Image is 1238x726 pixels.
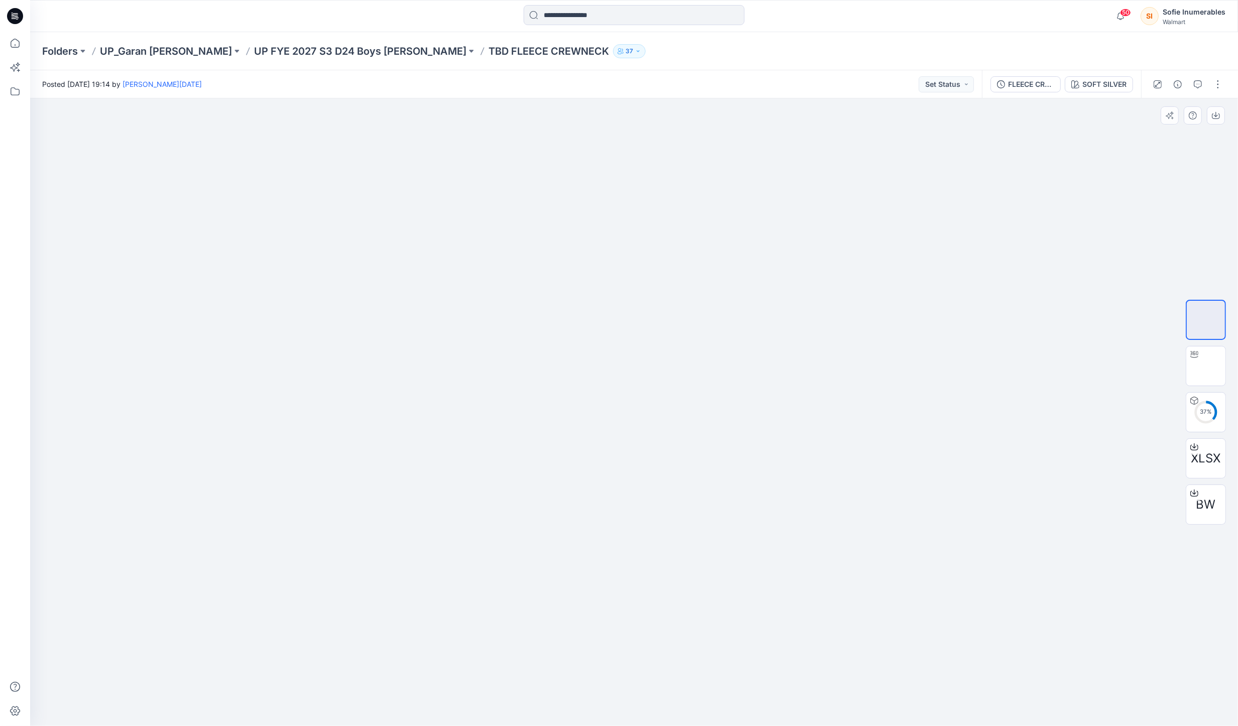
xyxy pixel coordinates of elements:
a: [PERSON_NAME][DATE] [122,80,202,88]
span: 50 [1120,9,1131,17]
button: FLEECE CREWNECK [991,76,1061,92]
div: 37 % [1194,408,1218,416]
div: Sofie Inumerables [1163,6,1225,18]
a: UP FYE 2027 S3 D24 Boys [PERSON_NAME] [254,44,466,58]
span: XLSX [1191,449,1221,467]
button: 37 [613,44,646,58]
a: Folders [42,44,78,58]
div: FLEECE CREWNECK [1008,79,1054,90]
p: TBD FLEECE CREWNECK [488,44,609,58]
p: 37 [626,46,633,57]
button: SOFT SILVER [1065,76,1133,92]
div: Walmart [1163,18,1225,26]
a: UP_Garan [PERSON_NAME] [100,44,232,58]
span: Posted [DATE] 19:14 by [42,79,202,89]
button: Details [1170,76,1186,92]
span: BW [1196,496,1216,514]
div: SI [1141,7,1159,25]
div: SOFT SILVER [1082,79,1127,90]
